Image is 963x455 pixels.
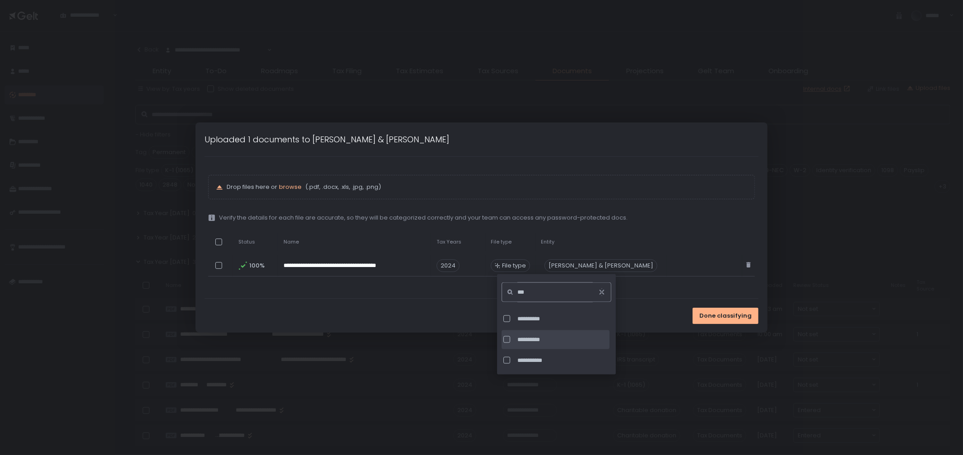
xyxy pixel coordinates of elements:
span: Name [284,239,299,245]
button: browse [279,183,302,191]
p: Drop files here or [227,183,747,191]
span: browse [279,183,302,191]
span: File type [502,262,526,270]
span: (.pdf, .docx, .xls, .jpg, .png) [303,183,381,191]
h1: Uploaded 1 documents to [PERSON_NAME] & [PERSON_NAME] [205,133,449,145]
span: Entity [541,239,554,245]
span: Tax Years [437,239,461,245]
span: 2024 [437,259,460,272]
div: [PERSON_NAME] & [PERSON_NAME] [544,259,657,272]
span: File type [491,239,512,245]
span: Done classifying [699,312,752,320]
span: Verify the details for each file are accurate, so they will be categorized correctly and your tea... [219,214,628,222]
span: 100% [249,262,264,270]
button: Done classifying [693,308,758,324]
span: Status [238,239,255,245]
